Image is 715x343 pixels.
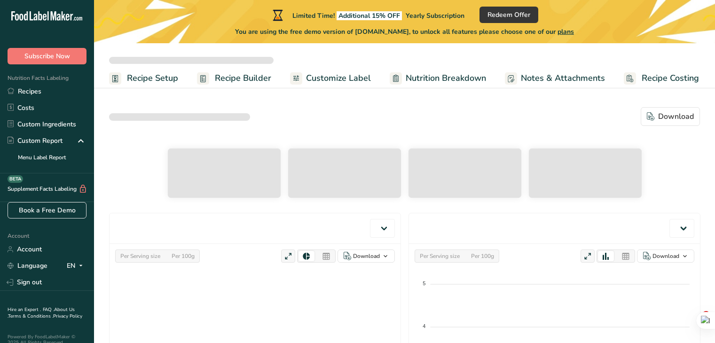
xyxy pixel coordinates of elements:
div: Per 100g [467,251,498,261]
span: Customize Label [306,72,371,85]
a: About Us . [8,306,75,320]
span: Additional 15% OFF [337,11,402,20]
tspan: 4 [423,323,425,329]
button: Redeem Offer [479,7,538,23]
div: Limited Time! [271,9,464,21]
span: Subscribe Now [24,51,70,61]
div: Per Serving size [416,251,464,261]
button: Subscribe Now [8,48,86,64]
div: Per Serving size [117,251,164,261]
span: Yearly Subscription [406,11,464,20]
tspan: 5 [423,281,425,286]
div: Download [353,252,380,260]
button: Download [338,249,395,263]
span: Nutrition Breakdown [406,72,486,85]
a: Hire an Expert . [8,306,41,313]
span: Recipe Builder [215,72,271,85]
div: Custom Report [8,136,63,146]
a: Notes & Attachments [505,68,605,89]
span: You are using the free demo version of [DOMAIN_NAME], to unlock all features please choose one of... [235,27,574,37]
span: Recipe Setup [127,72,178,85]
div: BETA [8,175,23,183]
span: Redeem Offer [487,10,530,20]
a: FAQ . [43,306,54,313]
a: Nutrition Breakdown [390,68,486,89]
a: Customize Label [290,68,371,89]
div: Per 100g [168,251,198,261]
a: Terms & Conditions . [8,313,53,320]
span: 1 [702,311,710,319]
div: EN [67,260,86,272]
a: Book a Free Demo [8,202,86,218]
span: Notes & Attachments [521,72,605,85]
a: Privacy Policy [53,313,82,320]
a: Recipe Builder [197,68,271,89]
iframe: Intercom live chat [683,311,706,334]
a: Recipe Setup [109,68,178,89]
a: Language [8,257,47,274]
